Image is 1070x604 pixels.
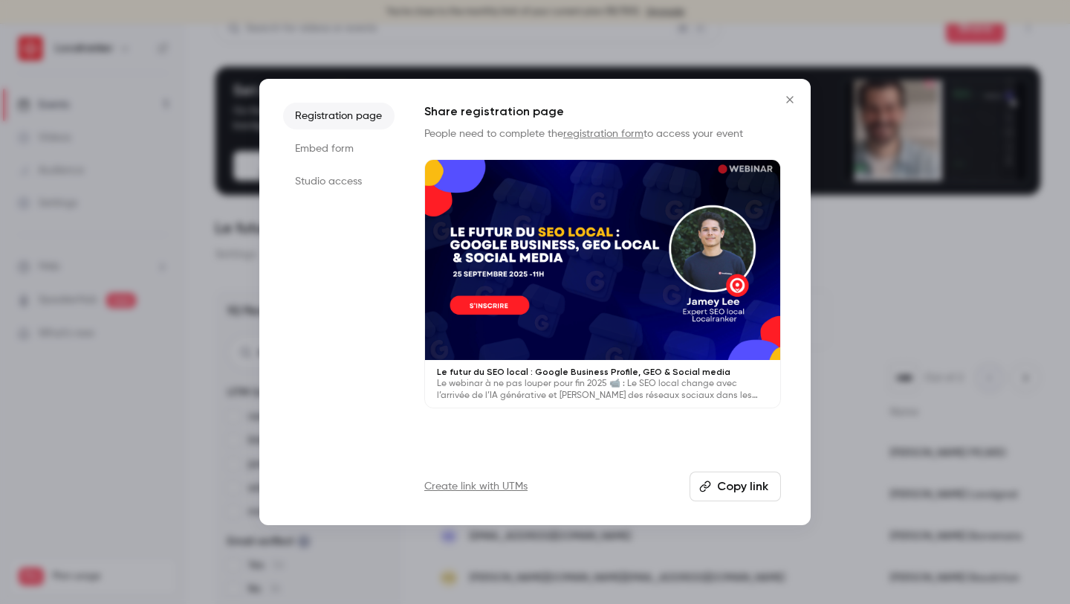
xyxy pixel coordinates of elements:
[775,85,805,115] button: Close
[424,103,781,121] h1: Share registration page
[283,135,395,162] li: Embed form
[437,378,768,402] p: Le webinar à ne pas louper pour fin 2025 📹 : Le SEO local change avec l’arrivée de l’IA générativ...
[283,168,395,195] li: Studio access
[424,126,781,141] p: People need to complete the to access your event
[424,479,528,494] a: Create link with UTMs
[563,129,643,139] a: registration form
[424,159,781,408] a: Le futur du SEO local : Google Business Profile, GEO & Social mediaLe webinar à ne pas louper pou...
[437,366,768,378] p: Le futur du SEO local : Google Business Profile, GEO & Social media
[690,472,781,501] button: Copy link
[283,103,395,129] li: Registration page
